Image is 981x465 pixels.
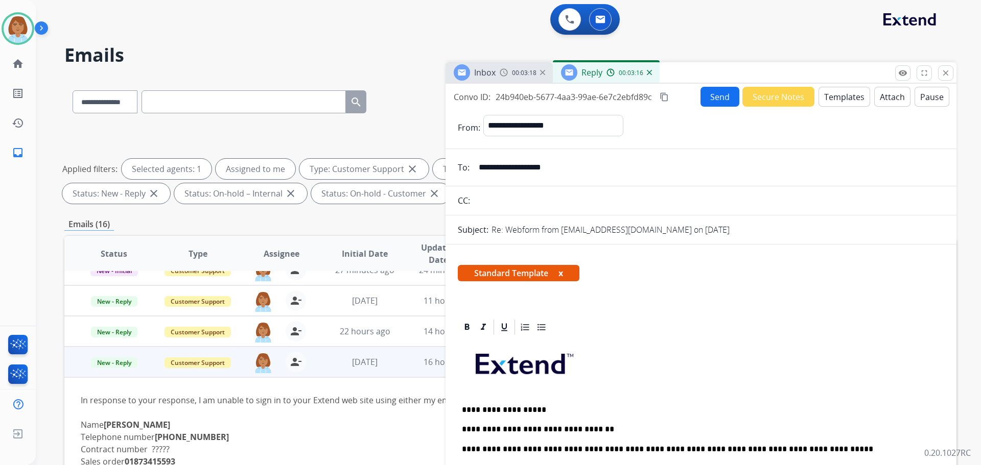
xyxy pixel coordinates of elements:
[415,241,462,266] span: Updated Date
[311,183,451,204] div: Status: On-hold - Customer
[350,96,362,108] mat-icon: search
[62,163,118,175] p: Applied filters:
[496,91,652,103] span: 24b940eb-5677-4aa3-99ae-6e7c2ebfd89c
[101,248,127,260] span: Status
[920,68,929,78] mat-icon: fullscreen
[458,194,470,207] p: CC:
[428,187,440,200] mat-icon: close
[534,320,549,335] div: Bullet List
[264,248,299,260] span: Assignee
[352,356,378,368] span: [DATE]
[290,356,302,368] mat-icon: person_remove
[290,325,302,337] mat-icon: person_remove
[81,431,773,443] div: Telephone number
[424,326,474,337] span: 14 hours ago
[518,320,533,335] div: Ordered List
[458,265,579,281] span: Standard Template
[285,187,297,200] mat-icon: close
[406,163,418,175] mat-icon: close
[299,159,429,179] div: Type: Customer Support
[941,68,950,78] mat-icon: close
[340,326,390,337] span: 22 hours ago
[454,91,491,103] p: Convo ID:
[253,352,273,373] img: agent-avatar
[174,183,307,204] div: Status: On-hold – Internal
[558,267,563,279] button: x
[512,69,536,77] span: 00:03:18
[458,121,480,134] p: From:
[81,419,773,431] div: Name
[148,187,160,200] mat-icon: close
[91,296,137,307] span: New - Reply
[458,161,470,174] p: To:
[81,394,773,406] div: In response to your response, I am unable to sign in to your Extend web site using either my emai...
[91,327,137,337] span: New - Reply
[253,321,273,342] img: agent-avatar
[165,296,231,307] span: Customer Support
[155,431,229,443] b: [PHONE_NUMBER]
[474,67,496,78] span: Inbox
[924,447,971,459] p: 0.20.1027RC
[660,92,669,102] mat-icon: content_copy
[874,87,910,107] button: Attach
[476,320,491,335] div: Italic
[64,218,114,231] p: Emails (16)
[253,290,273,312] img: agent-avatar
[819,87,870,107] button: Templates
[216,159,295,179] div: Assigned to me
[165,327,231,337] span: Customer Support
[497,320,512,335] div: Underline
[12,117,24,129] mat-icon: history
[12,87,24,100] mat-icon: list_alt
[290,295,302,307] mat-icon: person_remove
[12,146,24,159] mat-icon: inbox
[581,67,602,78] span: Reply
[122,159,212,179] div: Selected agents: 1
[433,159,567,179] div: Type: Shipping Protection
[424,356,474,368] span: 16 hours ago
[619,69,643,77] span: 00:03:16
[165,357,231,368] span: Customer Support
[81,443,773,455] div: Contract number ?????
[898,68,907,78] mat-icon: remove_red_eye
[700,87,739,107] button: Send
[915,87,949,107] button: Pause
[189,248,207,260] span: Type
[91,357,137,368] span: New - Reply
[352,295,378,306] span: [DATE]
[104,419,170,430] b: [PERSON_NAME]
[459,320,475,335] div: Bold
[458,224,488,236] p: Subject:
[62,183,170,204] div: Status: New - Reply
[4,14,32,43] img: avatar
[742,87,814,107] button: Secure Notes
[492,224,730,236] p: Re: Webform from [EMAIL_ADDRESS][DOMAIN_NAME] on [DATE]
[342,248,388,260] span: Initial Date
[12,58,24,70] mat-icon: home
[64,45,956,65] h2: Emails
[424,295,474,306] span: 11 hours ago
